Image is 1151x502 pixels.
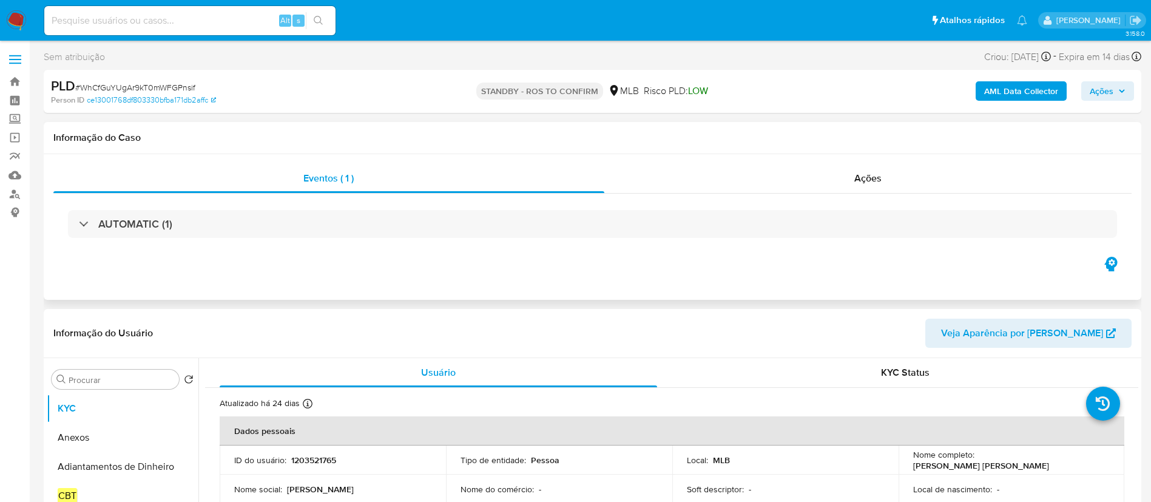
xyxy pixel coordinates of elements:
[941,319,1103,348] span: Veja Aparência por [PERSON_NAME]
[976,81,1067,101] button: AML Data Collector
[297,15,300,26] span: s
[87,95,216,106] a: ce13001768df803330bfba171db2affc
[44,13,336,29] input: Pesquise usuários ou casos...
[461,455,526,466] p: Tipo de entidade :
[940,14,1005,27] span: Atalhos rápidos
[291,455,336,466] p: 1203521765
[913,460,1049,471] p: [PERSON_NAME] [PERSON_NAME]
[713,455,730,466] p: MLB
[925,319,1132,348] button: Veja Aparência por [PERSON_NAME]
[608,84,639,98] div: MLB
[53,132,1132,144] h1: Informação do Caso
[68,210,1117,238] div: AUTOMATIC (1)
[303,171,354,185] span: Eventos ( 1 )
[749,484,751,495] p: -
[854,171,882,185] span: Ações
[287,484,354,495] p: [PERSON_NAME]
[984,49,1051,65] div: Criou: [DATE]
[280,15,290,26] span: Alt
[234,455,286,466] p: ID do usuário :
[47,423,198,452] button: Anexos
[220,398,300,409] p: Atualizado há 24 dias
[644,84,708,98] span: Risco PLD:
[1053,49,1056,65] span: -
[1059,50,1130,64] span: Expira em 14 dias
[997,484,999,495] p: -
[1081,81,1134,101] button: Ações
[47,394,198,423] button: KYC
[1056,15,1125,26] p: vinicius.santiago@mercadolivre.com
[306,12,331,29] button: search-icon
[56,375,66,384] button: Procurar
[234,484,282,495] p: Nome social :
[98,217,172,231] h3: AUTOMATIC (1)
[184,375,194,388] button: Retornar ao pedido padrão
[1129,14,1142,27] a: Sair
[984,81,1058,101] b: AML Data Collector
[1017,15,1027,25] a: Notificações
[476,83,603,100] p: STANDBY - ROS TO CONFIRM
[44,50,105,64] span: Sem atribuição
[881,365,930,379] span: KYC Status
[688,84,708,98] span: LOW
[51,76,75,95] b: PLD
[687,455,708,466] p: Local :
[913,484,992,495] p: Local de nascimento :
[687,484,744,495] p: Soft descriptor :
[421,365,456,379] span: Usuário
[53,327,153,339] h1: Informação do Usuário
[220,416,1124,446] th: Dados pessoais
[531,455,559,466] p: Pessoa
[51,95,84,106] b: Person ID
[75,81,195,93] span: # WhCfGuYUgAr9kT0mWFGPnsif
[539,484,541,495] p: -
[47,452,198,481] button: Adiantamentos de Dinheiro
[1090,81,1113,101] span: Ações
[69,375,174,385] input: Procurar
[913,449,974,460] p: Nome completo :
[461,484,534,495] p: Nome do comércio :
